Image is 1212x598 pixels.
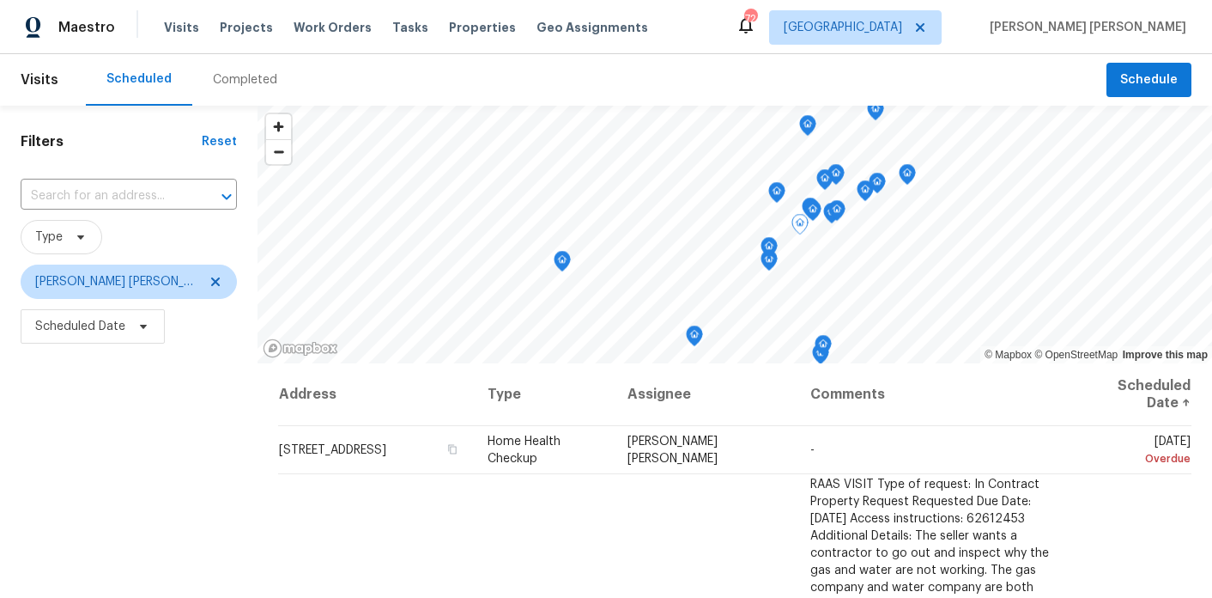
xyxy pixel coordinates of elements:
span: Home Health Checkup [488,436,561,465]
span: [PERSON_NAME] [PERSON_NAME] [983,19,1186,36]
div: Map marker [867,100,884,126]
a: OpenStreetMap [1034,349,1118,361]
div: Map marker [828,200,845,227]
div: Map marker [804,200,821,227]
th: Scheduled Date ↑ [1070,363,1191,426]
span: Zoom out [266,140,291,164]
div: Map marker [791,214,809,241]
div: Map marker [812,344,829,370]
div: Map marker [761,237,778,264]
button: Zoom in [266,114,291,139]
span: [GEOGRAPHIC_DATA] [784,19,902,36]
div: Map marker [815,335,832,362]
div: Map marker [857,180,874,207]
a: Mapbox [985,349,1032,361]
span: Schedule [1120,70,1178,91]
div: Map marker [827,164,845,191]
a: Mapbox homepage [263,339,338,358]
span: [PERSON_NAME] [PERSON_NAME] [627,436,718,465]
div: Completed [213,71,277,88]
span: Type [35,229,63,246]
span: - [810,444,815,456]
button: Open [215,185,239,209]
button: Schedule [1106,63,1191,98]
h1: Filters [21,133,202,150]
span: Scheduled Date [35,318,125,335]
div: Map marker [799,115,816,142]
div: Map marker [823,203,840,229]
span: [DATE] [1084,436,1191,467]
span: [STREET_ADDRESS] [279,444,386,456]
div: Reset [202,133,237,150]
span: Properties [449,19,516,36]
div: Map marker [554,251,571,278]
div: Map marker [816,169,833,196]
span: Visits [164,19,199,36]
button: Copy Address [445,442,460,457]
div: Map marker [768,182,785,209]
th: Comments [797,363,1070,426]
div: 72 [744,10,756,27]
span: Geo Assignments [536,19,648,36]
div: Map marker [802,198,819,224]
span: [PERSON_NAME] [PERSON_NAME] [35,273,197,290]
div: Map marker [869,173,886,199]
span: Projects [220,19,273,36]
a: Improve this map [1123,349,1208,361]
th: Address [278,363,474,426]
div: Map marker [686,326,703,352]
input: Search for an address... [21,183,189,210]
div: Map marker [899,164,916,191]
th: Type [474,363,613,426]
span: Tasks [392,21,428,34]
span: Visits [21,61,58,99]
canvas: Map [258,106,1212,363]
div: Scheduled [106,70,172,88]
th: Assignee [614,363,797,426]
span: Maestro [58,19,115,36]
button: Zoom out [266,139,291,164]
div: Overdue [1084,450,1191,467]
span: Work Orders [294,19,372,36]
